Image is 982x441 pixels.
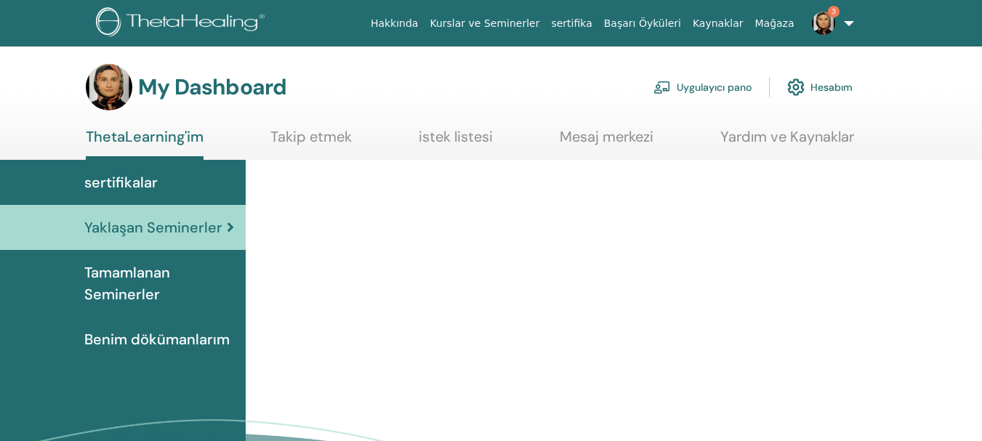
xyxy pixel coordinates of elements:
a: Yardım ve Kaynaklar [720,128,854,156]
img: default.jpg [812,12,835,35]
img: chalkboard-teacher.svg [653,81,671,94]
a: Mesaj merkezi [560,128,653,156]
h3: My Dashboard [138,74,286,100]
img: logo.png [96,7,270,40]
a: Kaynaklar [687,10,749,37]
a: istek listesi [419,128,493,156]
span: Benim dökümanlarım [84,328,230,350]
img: default.jpg [86,64,132,110]
span: 3 [828,6,840,17]
a: Hakkında [365,10,424,37]
img: cog.svg [787,75,805,100]
a: Kurslar ve Seminerler [424,10,545,37]
span: sertifikalar [84,171,158,193]
span: Yaklaşan Seminerler [84,217,222,238]
a: sertifika [545,10,597,37]
a: ThetaLearning'im [86,128,204,160]
a: Uygulayıcı pano [653,71,752,103]
a: Mağaza [749,10,800,37]
a: Takip etmek [270,128,352,156]
a: Hesabım [787,71,853,103]
a: Başarı Öyküleri [598,10,687,37]
span: Tamamlanan Seminerler [84,262,234,305]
